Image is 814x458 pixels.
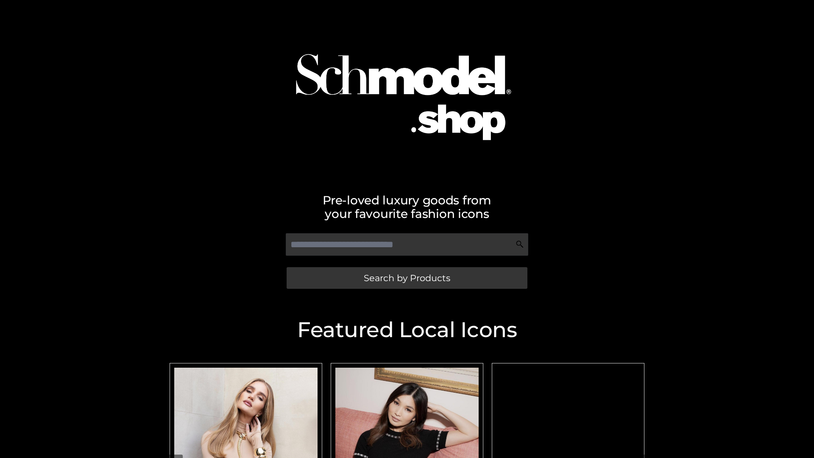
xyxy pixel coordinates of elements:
[165,319,649,341] h2: Featured Local Icons​
[165,193,649,221] h2: Pre-loved luxury goods from your favourite fashion icons
[364,274,450,282] span: Search by Products
[516,240,524,249] img: Search Icon
[287,267,527,289] a: Search by Products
